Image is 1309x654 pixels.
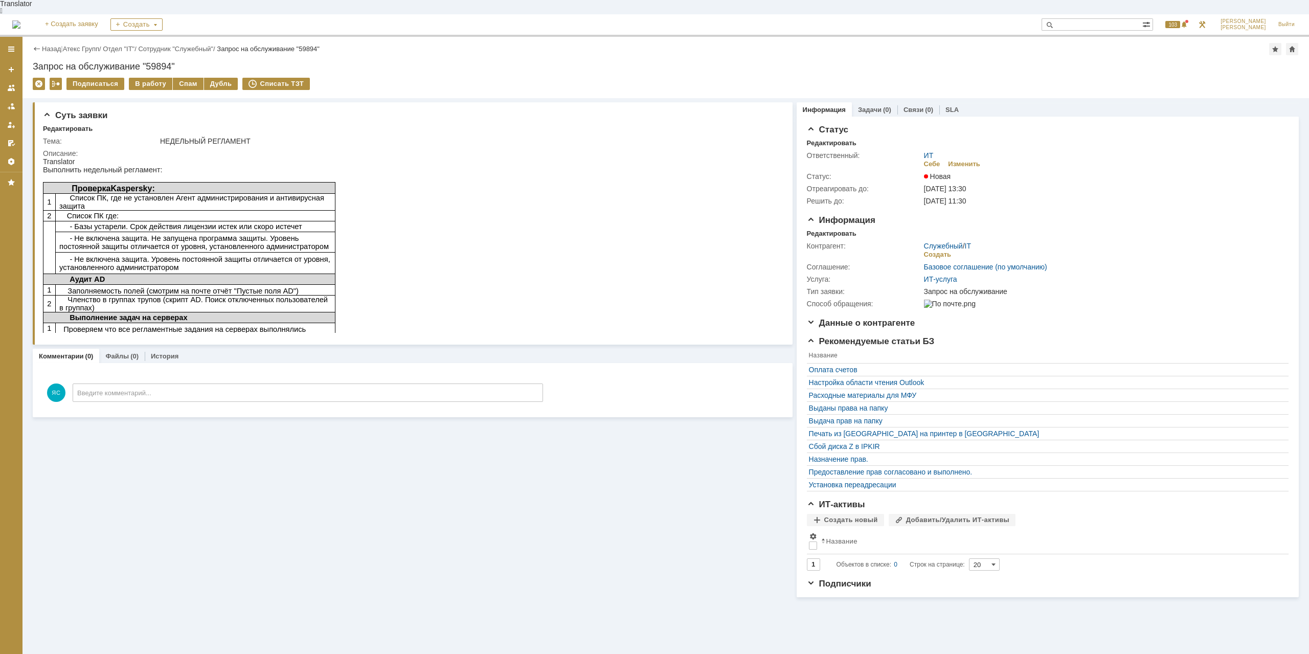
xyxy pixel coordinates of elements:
a: Отдел "IT" [103,45,134,53]
div: (0) [883,106,891,114]
a: ИТ [924,151,934,160]
a: Выйти [1272,14,1301,35]
a: Выданы права на папку [809,404,1281,412]
span: [PERSON_NAME] [1221,18,1266,25]
a: Файлы [105,352,129,360]
img: logo [12,20,20,29]
a: Базовое соглашение (по умолчанию) [924,263,1047,271]
a: Сотрудник "Служебный" [138,45,213,53]
a: Атекс Групп [63,45,99,53]
div: Создать [924,251,951,259]
span: Аудит AD [27,118,62,126]
a: Заявки в моей ответственности [3,98,19,115]
div: Способ обращения: [807,300,922,308]
div: | [61,44,62,52]
a: Мои согласования [3,135,19,151]
div: Тема: [43,137,158,145]
div: / [103,45,138,53]
span: Новая [924,172,951,181]
div: (0) [925,106,933,114]
a: Установка переадресации [809,481,1281,489]
div: (0) [130,352,139,360]
a: Заявки на командах [3,80,19,96]
a: Печать из [GEOGRAPHIC_DATA] на принтер в [GEOGRAPHIC_DATA] [809,430,1281,438]
div: Соглашение: [807,263,922,271]
div: 0 [894,558,897,571]
div: Тип заявки: [807,287,922,296]
span: 1 [4,167,8,175]
span: [DATE] 13:30 [924,185,966,193]
div: Запрос на обслуживание "59894" [217,45,320,53]
span: Настройки [809,532,817,540]
span: Статус [807,125,848,134]
a: + Создать заявку [39,14,104,35]
a: Перейти на домашнюю страницу [12,20,20,29]
a: Перейти в интерфейс администратора [1196,18,1208,31]
a: Выдача прав на папку [809,417,1281,425]
a: Расходные материалы для МФУ [809,391,1281,399]
span: Объектов в списке: [837,561,891,568]
span: - Не включена защита. Уровень постоянной защиты отличается от уровня, установленного администратором [16,98,287,114]
div: / [924,242,971,250]
span: Членство в группах трупов (скрипт AD. Поиск отключенных пользователей в группах) [16,138,285,154]
div: / [138,45,217,53]
div: НЕДЕЛЬНЫЙ РЕГЛАМЕНТ [160,137,775,145]
div: Сделать домашней страницей [1286,43,1298,55]
span: Проверка : [29,27,112,35]
span: Список ПК, где не установлен Агент администрирования и антивирусная защита [16,36,281,53]
div: Редактировать [43,125,93,133]
a: ИТ-услуга [924,275,957,283]
span: Расширенный поиск [1142,19,1153,29]
span: Kaspersky [67,27,109,35]
a: Сбой диска Z в IPKIR [809,442,1281,450]
span: Выполнение задач на серверах [27,156,144,164]
a: Задачи [858,106,882,114]
span: Суть заявки [43,110,107,120]
span: Рекомендуемые статьи БЗ [807,336,935,346]
span: Заполняемость полей (смотрим на почте отчёт "Пустые поля AD") [16,129,256,138]
span: - Базы устарели. Срок действия лицензии истек или скоро истечет [16,65,259,73]
span: [DATE] 11:30 [924,197,966,205]
div: Редактировать [807,139,856,147]
a: Предоставление прав согласовано и выполнено. [809,468,1281,476]
span: [PERSON_NAME] [1221,25,1266,31]
div: Название [826,537,857,545]
div: Отреагировать до: [807,185,922,193]
a: IT [965,242,971,250]
div: Запрос на обслуживание "59894" [33,61,1299,72]
div: Удалить [33,78,45,90]
a: Информация [803,106,846,114]
a: Связи [904,106,923,114]
div: Услуга: [807,275,922,283]
div: Решить до: [807,197,922,205]
div: Статус: [807,172,922,181]
div: Запрос на обслуживание [924,287,1282,296]
img: По почте.png [924,300,976,308]
a: Назад [42,45,61,53]
div: Контрагент: [807,242,922,250]
a: Настройки [3,153,19,170]
div: / [63,45,103,53]
span: ИТ-активы [807,500,865,509]
th: Название [807,350,1283,364]
a: Оплата счетов [809,366,1281,374]
div: Себе [924,160,940,168]
span: 103 [1165,21,1180,28]
a: Комментарии [39,352,84,360]
div: Ответственный: [807,151,922,160]
a: Настройка области чтения Outlook [809,378,1281,387]
span: Данные о контрагенте [807,318,915,328]
span: 2 [4,54,8,62]
span: Список ПК где: [24,54,76,62]
a: История [151,352,178,360]
a: Мои заявки [3,117,19,133]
